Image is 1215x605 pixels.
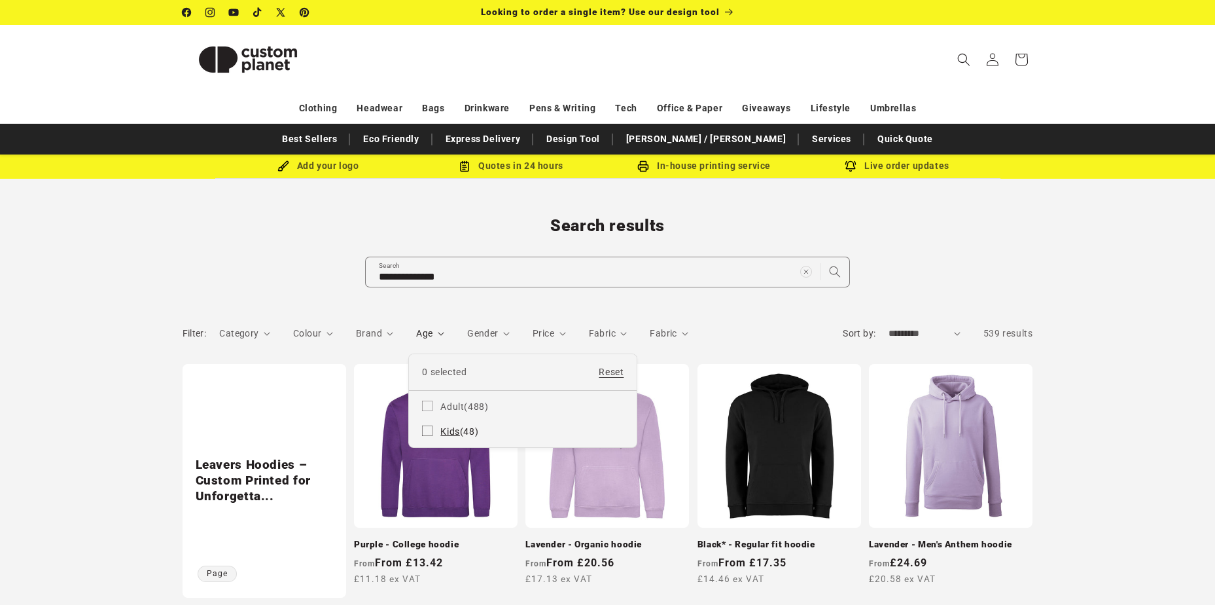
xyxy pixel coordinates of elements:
a: Custom Planet [177,25,318,94]
a: Tech [615,97,637,120]
a: Design Tool [540,128,607,151]
a: Headwear [357,97,402,120]
iframe: Chat Widget [996,464,1215,605]
a: Express Delivery [439,128,527,151]
span: Kids [440,426,459,437]
a: Pens & Writing [529,97,595,120]
a: Drinkware [465,97,510,120]
a: Eco Friendly [357,128,425,151]
span: 0 selected [422,367,467,377]
a: Umbrellas [870,97,916,120]
a: Bags [422,97,444,120]
span: Adult [440,401,464,412]
summary: Search [949,45,978,74]
img: Custom Planet [183,30,313,89]
a: [PERSON_NAME] / [PERSON_NAME] [620,128,792,151]
a: Reset [599,364,624,380]
a: Quick Quote [871,128,940,151]
span: (488) [440,401,488,412]
span: (48) [440,426,478,437]
a: Giveaways [742,97,790,120]
a: Best Sellers [275,128,343,151]
a: Office & Paper [657,97,722,120]
summary: Age (0 selected) [416,327,444,340]
a: Lifestyle [811,97,851,120]
span: Looking to order a single item? Use our design tool [481,7,720,17]
a: Services [805,128,858,151]
a: Clothing [299,97,338,120]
